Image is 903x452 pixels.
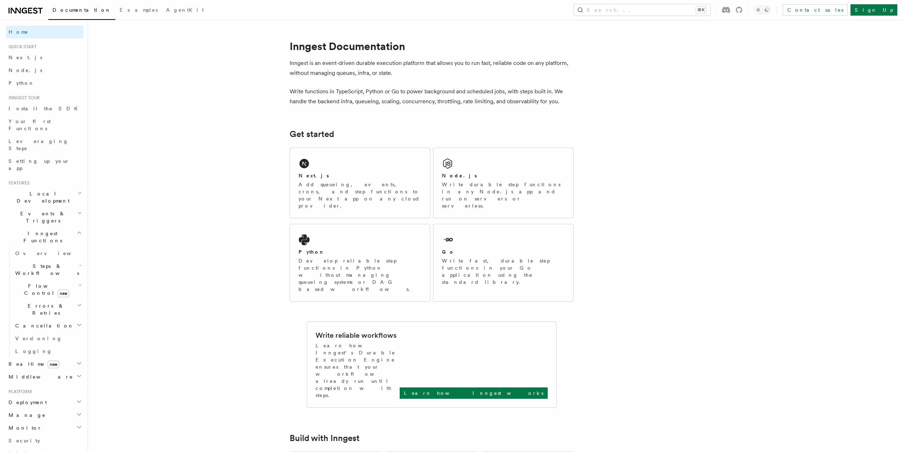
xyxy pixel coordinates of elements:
[12,260,83,280] button: Steps & Workflows
[12,345,83,358] a: Logging
[433,224,574,302] a: GoWrite fast, durable step functions in your Go application using the standard library.
[404,390,543,397] p: Learn how Inngest works
[290,433,360,443] a: Build with Inngest
[12,280,83,299] button: Flow Controlnew
[6,210,77,224] span: Events & Triggers
[115,2,162,19] a: Examples
[290,224,430,302] a: PythonDevelop reliable step functions in Python without managing queueing systems or DAG based wo...
[299,257,421,293] p: Develop reliable step functions in Python without managing queueing systems or DAG based workflows.
[12,299,83,319] button: Errors & Retries
[12,332,83,345] a: Versioning
[6,44,37,50] span: Quick start
[6,77,83,89] a: Python
[316,330,396,340] h2: Write reliable workflows
[6,95,40,101] span: Inngest tour
[6,190,77,204] span: Local Development
[6,155,83,175] a: Setting up your app
[12,263,79,277] span: Steps & Workflows
[15,348,52,354] span: Logging
[9,158,70,171] span: Setting up your app
[58,290,69,297] span: new
[433,148,574,218] a: Node.jsWrite durable step functions in any Node.js app and run on servers or serverless.
[6,421,83,434] button: Monitor
[850,4,897,16] a: Sign Up
[6,424,42,431] span: Monitor
[9,80,34,86] span: Python
[6,115,83,135] a: Your first Functions
[6,180,29,186] span: Features
[696,6,706,13] kbd: ⌘K
[6,358,83,370] button: Realtimenew
[6,412,46,419] span: Manage
[12,247,83,260] a: Overview
[6,389,32,395] span: Platform
[162,2,208,19] a: AgentKit
[6,207,83,227] button: Events & Triggers
[48,360,59,368] span: new
[12,302,77,316] span: Errors & Retries
[12,319,83,332] button: Cancellation
[316,342,400,399] p: Learn how Inngest's Durable Execution Engine ensures that your workflow already run until complet...
[290,148,430,218] a: Next.jsAdd queueing, events, crons, and step functions to your Next app on any cloud provider.
[290,87,574,106] p: Write functions in TypeScript, Python or Go to power background and scheduled jobs, with steps bu...
[299,172,329,179] h2: Next.js
[6,187,83,207] button: Local Development
[9,67,42,73] span: Node.js
[783,4,848,16] a: Contact sales
[6,102,83,115] a: Install the SDK
[166,7,204,13] span: AgentKit
[442,248,455,255] h2: Go
[12,282,78,297] span: Flow Control
[48,2,115,20] a: Documentation
[299,181,421,209] p: Add queueing, events, crons, and step functions to your Next app on any cloud provider.
[9,138,69,151] span: Leveraging Steps
[9,106,82,111] span: Install the SDK
[442,172,477,179] h2: Node.js
[290,58,574,78] p: Inngest is an event-driven durable execution platform that allows you to run fast, reliable code ...
[442,181,565,209] p: Write durable step functions in any Node.js app and run on servers or serverless.
[754,6,771,14] button: Toggle dark mode
[6,227,83,247] button: Inngest Functions
[6,230,77,244] span: Inngest Functions
[15,336,62,341] span: Versioning
[6,434,83,447] a: Security
[120,7,158,13] span: Examples
[9,55,42,60] span: Next.js
[6,51,83,64] a: Next.js
[6,135,83,155] a: Leveraging Steps
[400,387,548,399] a: Learn how Inngest works
[290,40,574,53] h1: Inngest Documentation
[6,399,47,406] span: Deployment
[6,26,83,38] a: Home
[9,28,28,35] span: Home
[299,248,325,255] h2: Python
[6,409,83,421] button: Manage
[6,396,83,409] button: Deployment
[6,360,59,368] span: Realtime
[574,4,710,16] button: Search...⌘K
[6,64,83,77] a: Node.js
[53,7,111,13] span: Documentation
[9,118,51,131] span: Your first Functions
[290,129,334,139] a: Get started
[6,247,83,358] div: Inngest Functions
[9,438,40,443] span: Security
[15,250,88,256] span: Overview
[6,370,83,383] button: Middleware
[442,257,565,286] p: Write fast, durable step functions in your Go application using the standard library.
[6,373,73,380] span: Middleware
[12,322,74,329] span: Cancellation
